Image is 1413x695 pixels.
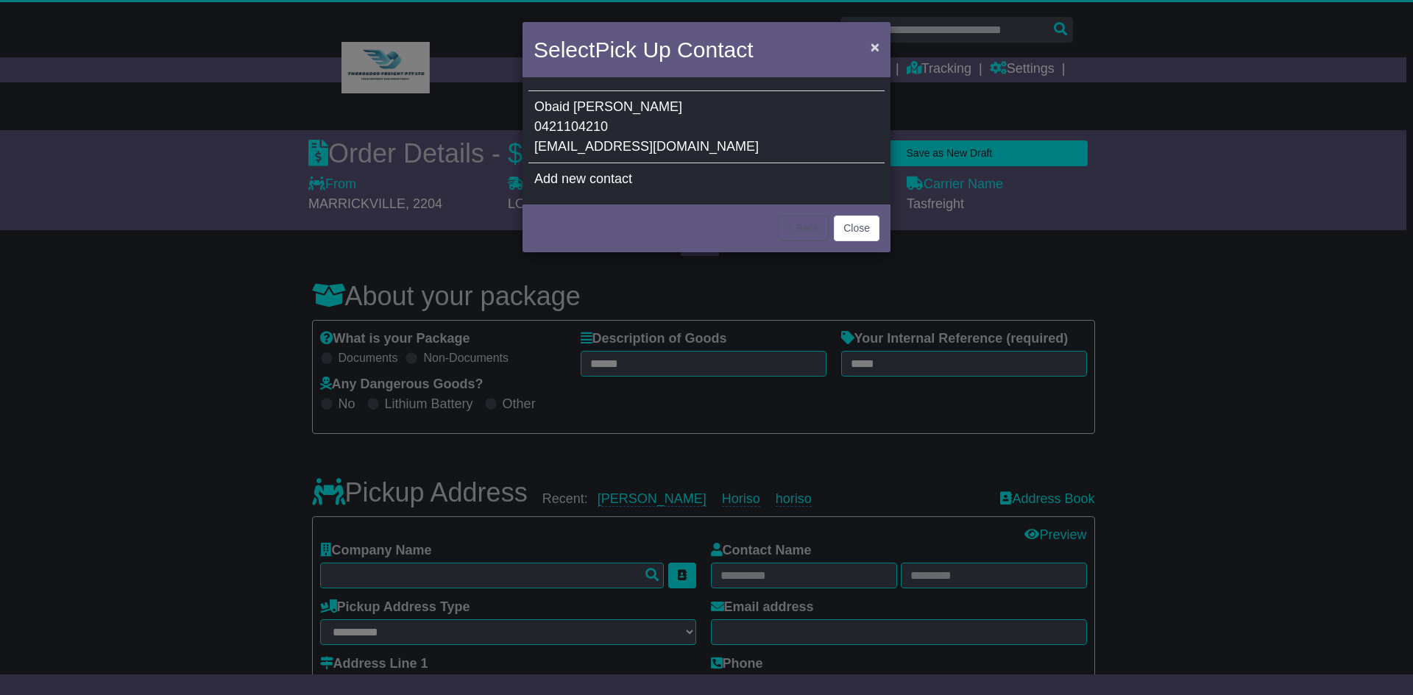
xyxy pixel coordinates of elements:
button: Close [834,215,879,241]
span: Contact [677,38,753,62]
span: 0421104210 [534,119,608,134]
span: Pick Up [595,38,670,62]
button: < Back [778,215,829,241]
span: Obaid [534,99,570,114]
span: [PERSON_NAME] [573,99,682,114]
span: [EMAIL_ADDRESS][DOMAIN_NAME] [534,139,759,154]
span: × [871,38,879,55]
h4: Select [534,33,753,66]
button: Close [863,32,887,62]
span: Add new contact [534,171,632,186]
